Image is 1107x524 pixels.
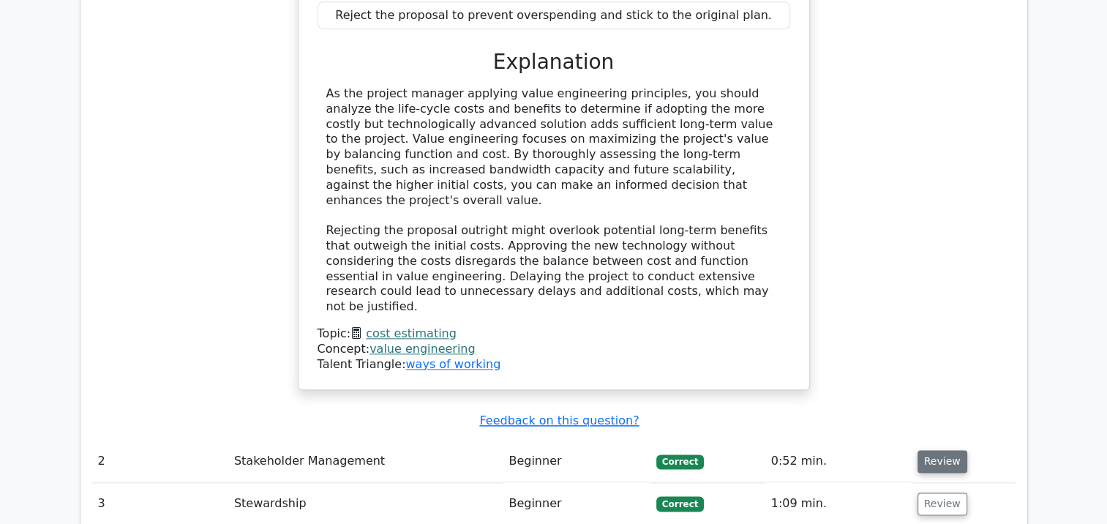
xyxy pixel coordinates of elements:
td: Stakeholder Management [228,441,503,482]
div: Talent Triangle: [318,326,790,372]
div: As the project manager applying value engineering principles, you should analyze the life-cycle c... [326,86,781,315]
td: Beginner [503,441,650,482]
h3: Explanation [326,50,781,75]
div: Topic: [318,326,790,342]
a: Feedback on this question? [479,413,639,427]
a: cost estimating [366,326,457,340]
span: Correct [656,496,704,511]
td: 2 [92,441,228,482]
button: Review [918,493,967,515]
div: Reject the proposal to prevent overspending and stick to the original plan. [318,1,790,30]
a: value engineering [369,342,476,356]
a: ways of working [405,357,500,371]
div: Concept: [318,342,790,357]
td: 0:52 min. [765,441,912,482]
span: Correct [656,454,704,469]
button: Review [918,450,967,473]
